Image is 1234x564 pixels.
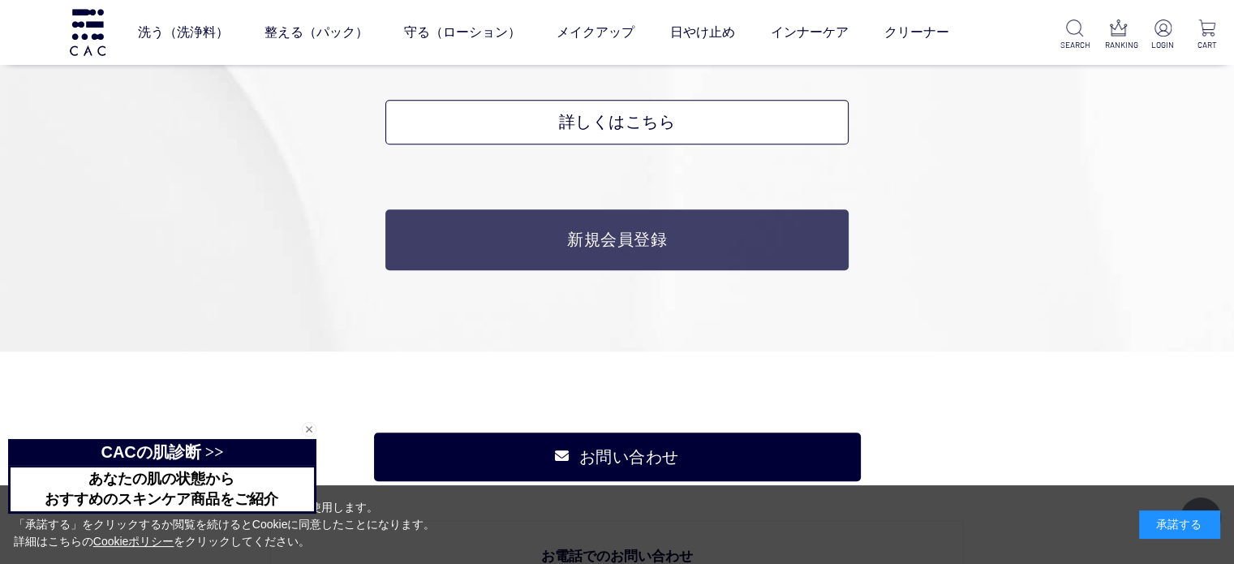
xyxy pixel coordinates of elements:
p: RANKING [1105,39,1133,51]
a: インナーケア [771,10,849,55]
a: RANKING [1105,19,1133,51]
p: CART [1193,39,1221,51]
a: CART [1193,19,1221,51]
a: Cookieポリシー [93,535,174,548]
p: SEARCH [1060,39,1089,51]
a: LOGIN [1149,19,1177,51]
img: logo [67,9,108,55]
a: 整える（パック） [264,10,368,55]
a: お問い合わせ [374,433,861,481]
a: 守る（ローション） [404,10,521,55]
div: 当サイトでは、お客様へのサービス向上のためにCookieを使用します。 「承諾する」をクリックするか閲覧を続けるとCookieに同意したことになります。 詳細はこちらの をクリックしてください。 [14,499,436,550]
div: 承諾する [1139,510,1220,539]
a: 詳しくはこちら [385,100,848,144]
a: 日やけ止め [670,10,735,55]
p: LOGIN [1149,39,1177,51]
a: 洗う（洗浄料） [138,10,229,55]
a: クリーナー [884,10,949,55]
a: SEARCH [1060,19,1089,51]
a: メイクアップ [557,10,634,55]
a: 新規会員登録 [385,209,848,270]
